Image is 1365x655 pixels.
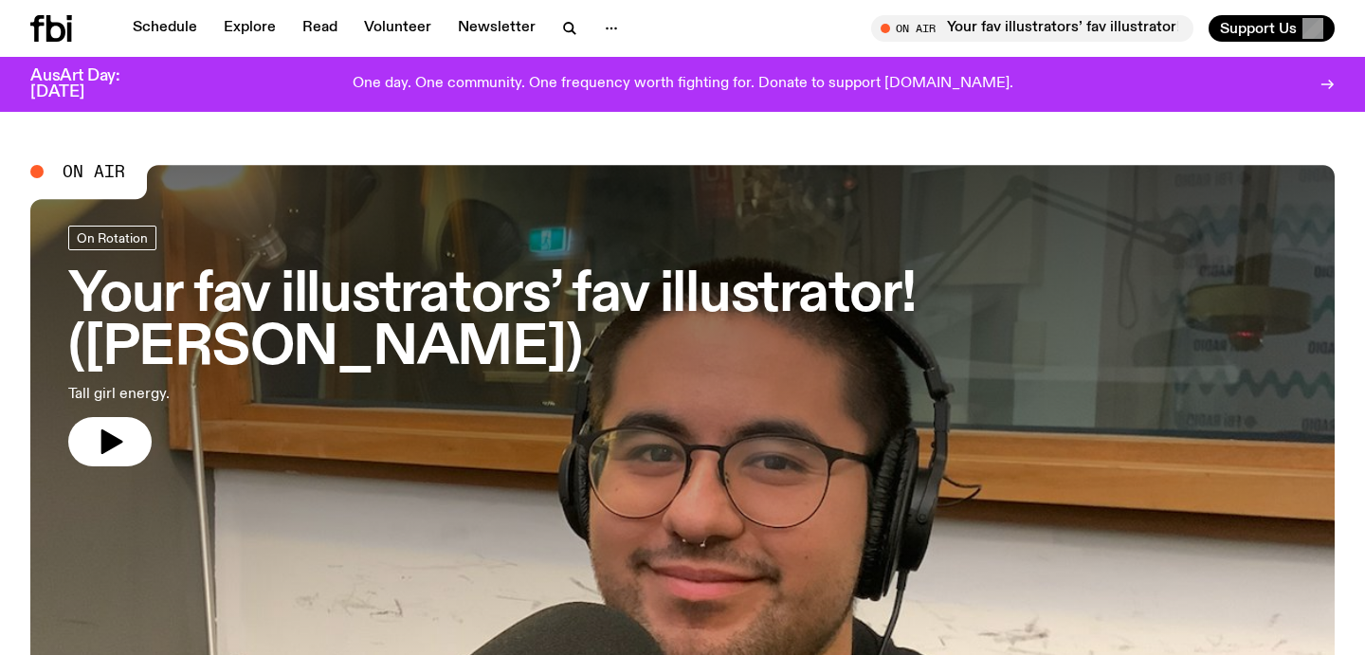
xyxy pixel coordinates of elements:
a: On Rotation [68,226,156,250]
a: Your fav illustrators’ fav illustrator! ([PERSON_NAME])Tall girl energy. [68,226,1297,466]
p: One day. One community. One frequency worth fighting for. Donate to support [DOMAIN_NAME]. [353,76,1013,93]
button: On AirYour fav illustrators’ fav illustrator! ([PERSON_NAME]) [871,15,1193,42]
span: Support Us [1220,20,1297,37]
a: Explore [212,15,287,42]
h3: Your fav illustrators’ fav illustrator! ([PERSON_NAME]) [68,269,1297,375]
a: Newsletter [446,15,547,42]
button: Support Us [1209,15,1335,42]
span: On Air [63,163,125,180]
a: Schedule [121,15,209,42]
a: Read [291,15,349,42]
p: Tall girl energy. [68,383,554,406]
a: Volunteer [353,15,443,42]
span: On Rotation [77,230,148,245]
h3: AusArt Day: [DATE] [30,68,152,100]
